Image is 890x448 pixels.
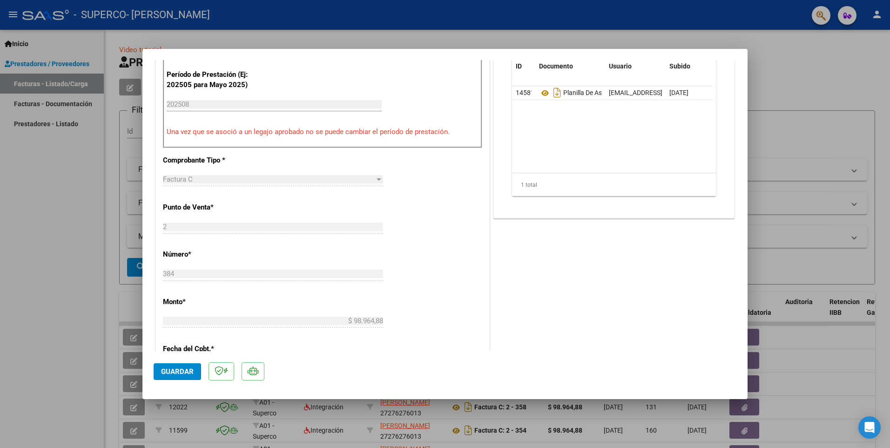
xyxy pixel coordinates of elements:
button: Guardar [154,363,201,380]
datatable-header-cell: Acción [712,56,759,76]
span: Usuario [609,62,632,70]
p: Monto [163,297,259,307]
datatable-header-cell: Documento [535,56,605,76]
span: Factura C [163,175,193,183]
p: Punto de Venta [163,202,259,213]
span: Guardar [161,367,194,376]
datatable-header-cell: Usuario [605,56,666,76]
span: [DATE] [669,89,688,96]
p: Fecha del Cpbt. [163,344,259,354]
span: 14581 [516,89,534,96]
datatable-header-cell: Subido [666,56,712,76]
p: Comprobante Tipo * [163,155,259,166]
span: ID [516,62,522,70]
span: Documento [539,62,573,70]
span: Planilla De Asistencia Agosto 2025 [539,89,663,97]
p: Una vez que se asoció a un legajo aprobado no se puede cambiar el período de prestación. [167,127,479,137]
p: Período de Prestación (Ej: 202505 para Mayo 2025) [167,69,260,90]
i: Descargar documento [551,85,563,100]
div: Open Intercom Messenger [858,416,881,439]
div: 1 total [512,173,716,197]
span: [EMAIL_ADDRESS][DOMAIN_NAME] - [PERSON_NAME] [609,89,767,96]
div: DOCUMENTACIÓN RESPALDATORIA [494,25,734,218]
datatable-header-cell: ID [512,56,535,76]
span: Subido [669,62,690,70]
p: Número [163,249,259,260]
